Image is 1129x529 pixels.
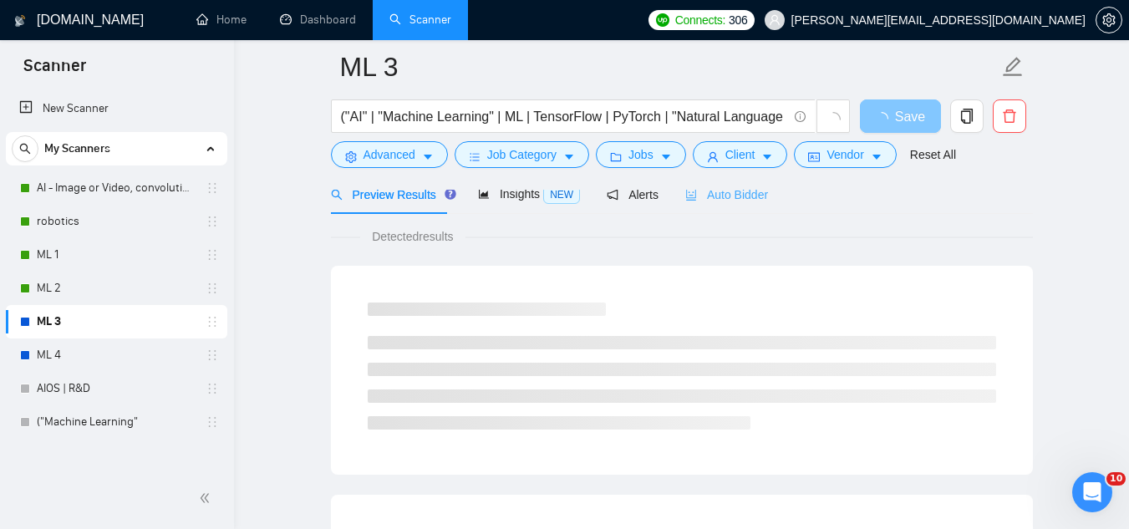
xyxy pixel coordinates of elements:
[37,305,196,338] a: ML 3
[769,14,781,26] span: user
[826,112,841,127] span: loading
[478,187,580,201] span: Insights
[596,141,686,168] button: folderJobscaret-down
[455,141,589,168] button: barsJob Categorycaret-down
[37,338,196,372] a: ML 4
[656,13,669,27] img: upwork-logo.png
[341,106,787,127] input: Search Freelance Jobs...
[12,135,38,162] button: search
[206,282,219,295] span: holder
[875,112,895,125] span: loading
[628,145,653,164] span: Jobs
[422,150,434,163] span: caret-down
[693,141,788,168] button: userClientcaret-down
[469,150,481,163] span: bars
[37,372,196,405] a: AIOS | R&D
[206,248,219,262] span: holder
[360,227,465,246] span: Detected results
[675,11,725,29] span: Connects:
[707,150,719,163] span: user
[206,382,219,395] span: holder
[487,145,557,164] span: Job Category
[808,150,820,163] span: idcard
[729,11,747,29] span: 306
[331,189,343,201] span: search
[1096,7,1122,33] button: setting
[725,145,755,164] span: Client
[1072,472,1112,512] iframe: Intercom live chat
[950,99,984,133] button: copy
[14,8,26,34] img: logo
[607,188,659,201] span: Alerts
[206,215,219,228] span: holder
[443,186,458,201] div: Tooltip anchor
[13,143,38,155] span: search
[860,99,941,133] button: Save
[1002,56,1024,78] span: edit
[685,188,768,201] span: Auto Bidder
[44,132,110,165] span: My Scanners
[345,150,357,163] span: setting
[895,106,925,127] span: Save
[37,238,196,272] a: ML 1
[660,150,672,163] span: caret-down
[478,188,490,200] span: area-chart
[6,132,227,439] li: My Scanners
[37,272,196,305] a: ML 2
[6,92,227,125] li: New Scanner
[206,415,219,429] span: holder
[871,150,882,163] span: caret-down
[280,13,356,27] a: dashboardDashboard
[826,145,863,164] span: Vendor
[206,348,219,362] span: holder
[1096,13,1121,27] span: setting
[196,13,247,27] a: homeHome
[685,189,697,201] span: robot
[37,205,196,238] a: robotics
[340,46,999,88] input: Scanner name...
[543,186,580,204] span: NEW
[206,181,219,195] span: holder
[993,99,1026,133] button: delete
[331,141,448,168] button: settingAdvancedcaret-down
[1096,13,1122,27] a: setting
[1106,472,1126,486] span: 10
[910,145,956,164] a: Reset All
[389,13,451,27] a: searchScanner
[364,145,415,164] span: Advanced
[19,92,214,125] a: New Scanner
[206,315,219,328] span: holder
[199,490,216,506] span: double-left
[610,150,622,163] span: folder
[331,188,451,201] span: Preview Results
[951,109,983,124] span: copy
[795,111,806,122] span: info-circle
[794,141,896,168] button: idcardVendorcaret-down
[37,405,196,439] a: ("Machine Learning"
[37,171,196,205] a: AI - Image or Video, convolutional
[761,150,773,163] span: caret-down
[10,53,99,89] span: Scanner
[563,150,575,163] span: caret-down
[994,109,1025,124] span: delete
[607,189,618,201] span: notification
